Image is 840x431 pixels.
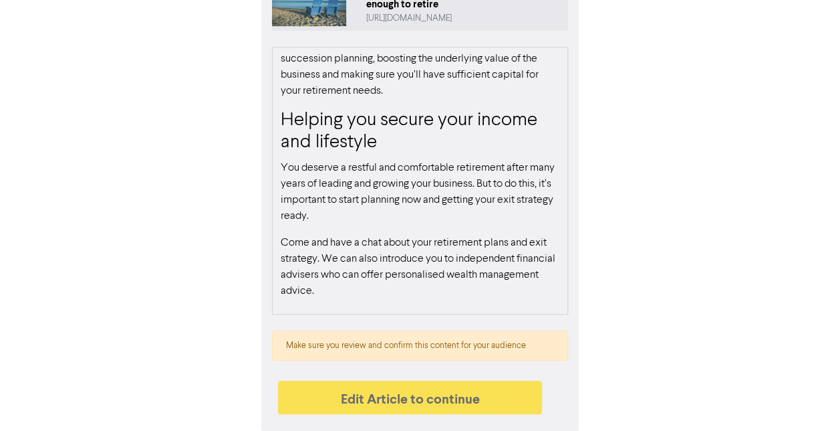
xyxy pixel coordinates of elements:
p: You deserve a restful and comfortable retirement after many years of leading and growing your bus... [281,160,559,224]
iframe: Chat Widget [773,367,840,431]
p: Come and have a chat about your retirement plans and exit strategy. We can also introduce you to ... [281,235,559,299]
p: Ideally, you should start this exit strategy at least 3-5 years before you intend to retire. This... [281,19,559,99]
div: Make sure you review and confirm this content for your audience [272,331,568,361]
button: Edit Article to continue [278,381,543,414]
div: https://public2.bomamarketing.com/cp/7E6wUmGK33KLnnSEjwKfoZ?sa=AYJofMF9 [366,12,563,25]
h3: Helping you secure your income and lifestyle [281,110,559,155]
